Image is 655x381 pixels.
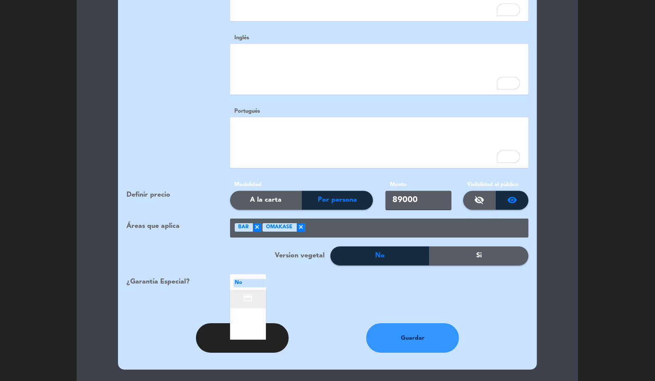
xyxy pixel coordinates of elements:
[244,330,252,336] b: No
[238,223,249,232] span: BAR
[507,195,517,205] span: visibility
[386,180,451,189] label: Monto
[230,180,373,189] div: Modalidad
[297,223,305,232] span: ×
[463,180,529,189] div: Visibilidad al público
[375,250,385,261] span: No
[476,250,482,261] span: Si
[474,195,484,205] span: visibility_off
[253,223,261,232] span: ×
[275,250,325,261] span: Version vegetal
[318,195,357,205] span: Por persona
[196,323,289,353] button: Cancelar
[366,323,459,353] button: Guardar
[243,293,253,303] i: credit_card
[230,117,529,168] textarea: To enrich screen reader interactions, please activate Accessibility in Grammarly extension settings
[230,107,529,116] div: Portugués
[126,276,190,287] span: ¿Garantía Especial?
[235,279,242,287] b: No
[126,221,180,232] span: Áreas que aplica
[266,223,293,232] span: OMAKASE
[230,44,529,95] textarea: To enrich screen reader interactions, please activate Accessibility in Grammarly extension settings
[250,195,282,205] span: A la carta
[126,189,170,200] span: Definir precio
[230,33,529,42] div: Inglés
[243,311,253,321] i: local_atm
